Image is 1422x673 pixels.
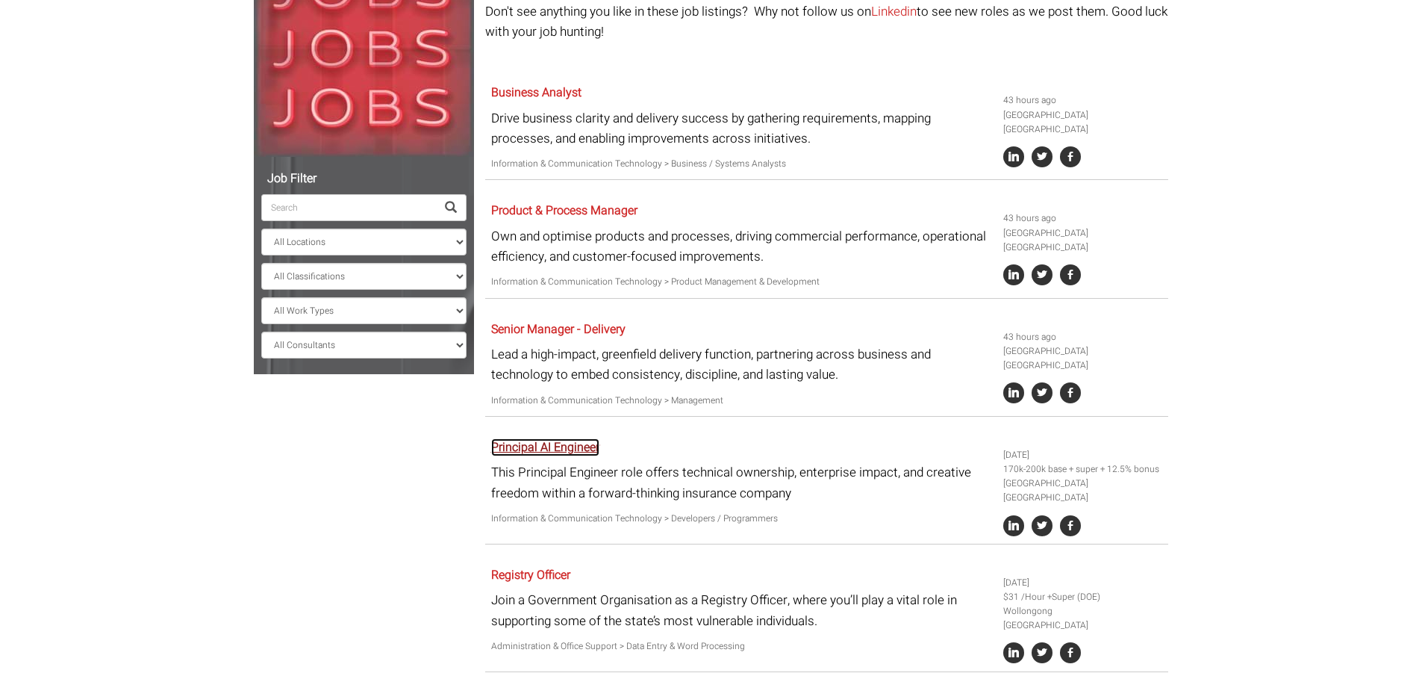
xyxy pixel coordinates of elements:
li: 43 hours ago [1003,211,1163,226]
li: [GEOGRAPHIC_DATA] [GEOGRAPHIC_DATA] [1003,477,1163,505]
h5: Job Filter [261,173,467,186]
p: Own and optimise products and processes, driving commercial performance, operational efficiency, ... [491,226,992,267]
p: Join a Government Organisation as a Registry Officer, where you’ll play a vital role in supportin... [491,590,992,630]
a: Linkedin [871,2,917,21]
li: 43 hours ago [1003,330,1163,344]
a: Principal AI Engineer [491,438,599,456]
p: Administration & Office Support > Data Entry & Word Processing [491,639,992,654]
a: Business Analyst [491,84,581,102]
p: Information & Communication Technology > Developers / Programmers [491,512,992,526]
li: $31 /Hour +Super (DOE) [1003,590,1163,604]
a: Senior Manager - Delivery [491,320,626,338]
a: Registry Officer [491,566,570,584]
li: 43 hours ago [1003,93,1163,108]
li: [GEOGRAPHIC_DATA] [GEOGRAPHIC_DATA] [1003,344,1163,373]
li: [DATE] [1003,576,1163,590]
p: Lead a high-impact, greenfield delivery function, partnering across business and technology to em... [491,344,992,385]
p: Information & Communication Technology > Product Management & Development [491,275,992,289]
p: Drive business clarity and delivery success by gathering requirements, mapping processes, and ena... [491,108,992,149]
p: Information & Communication Technology > Business / Systems Analysts [491,157,992,171]
li: 170k-200k base + super + 12.5% bonus [1003,462,1163,477]
li: [GEOGRAPHIC_DATA] [GEOGRAPHIC_DATA] [1003,226,1163,255]
li: [GEOGRAPHIC_DATA] [GEOGRAPHIC_DATA] [1003,108,1163,137]
li: Wollongong [GEOGRAPHIC_DATA] [1003,604,1163,633]
p: This Principal Engineer role offers technical ownership, enterprise impact, and creative freedom ... [491,462,992,503]
li: [DATE] [1003,448,1163,462]
input: Search [261,194,436,221]
a: Product & Process Manager [491,202,637,220]
p: Information & Communication Technology > Management [491,394,992,408]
